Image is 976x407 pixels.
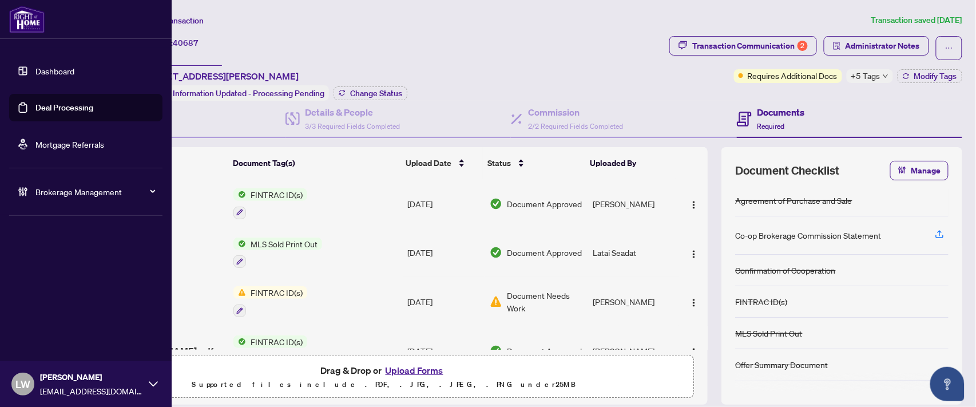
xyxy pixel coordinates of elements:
[233,335,246,348] img: Status Icon
[735,295,787,308] div: FINTRAC ID(s)
[798,41,808,51] div: 2
[735,358,828,371] div: Offer Summary Document
[9,6,45,33] img: logo
[246,188,307,201] span: FINTRAC ID(s)
[833,42,841,50] span: solution
[911,161,941,180] span: Manage
[246,238,322,250] span: MLS Sold Print Out
[382,363,447,378] button: Upload Forms
[403,277,486,326] td: [DATE]
[35,185,154,198] span: Brokerage Management
[588,179,679,228] td: [PERSON_NAME]
[74,356,693,398] span: Drag & Drop orUpload FormsSupported files include .PDF, .JPG, .JPEG, .PNG under25MB
[588,277,679,326] td: [PERSON_NAME]
[406,157,451,169] span: Upload Date
[507,246,582,259] span: Document Approved
[142,69,299,83] span: [STREET_ADDRESS][PERSON_NAME]
[685,243,703,262] button: Logo
[15,376,30,392] span: LW
[528,122,623,131] span: 2/2 Required Fields Completed
[490,197,502,210] img: Document Status
[233,188,246,201] img: Status Icon
[689,200,699,210] img: Logo
[735,229,881,242] div: Co-op Brokerage Commission Statement
[350,89,402,97] span: Change Status
[685,195,703,213] button: Logo
[528,105,623,119] h4: Commission
[403,228,486,278] td: [DATE]
[246,286,307,299] span: FINTRAC ID(s)
[689,250,699,259] img: Logo
[233,238,322,268] button: Status IconMLS Sold Print Out
[871,14,962,27] article: Transaction saved [DATE]
[228,147,401,179] th: Document Tag(s)
[81,378,687,392] p: Supported files include .PDF, .JPG, .JPEG, .PNG under 25 MB
[757,122,785,131] span: Required
[890,161,949,180] button: Manage
[846,37,920,55] span: Administrator Notes
[490,295,502,308] img: Document Status
[483,147,585,179] th: Status
[233,335,307,366] button: Status IconFINTRAC ID(s)
[588,326,679,376] td: [PERSON_NAME]
[173,38,199,48] span: 40687
[851,69,880,82] span: +5 Tags
[490,246,502,259] img: Document Status
[945,44,953,52] span: ellipsis
[401,147,483,179] th: Upload Date
[898,69,962,83] button: Modify Tags
[689,298,699,307] img: Logo
[914,72,957,80] span: Modify Tags
[233,188,307,219] button: Status IconFINTRAC ID(s)
[669,36,817,56] button: Transaction Communication2
[757,105,805,119] h4: Documents
[930,367,965,401] button: Open asap
[748,69,838,82] span: Requires Additional Docs
[40,371,143,384] span: [PERSON_NAME]
[334,86,407,100] button: Change Status
[233,286,307,317] button: Status IconFINTRAC ID(s)
[507,289,584,314] span: Document Needs Work
[585,147,676,179] th: Uploaded By
[403,326,486,376] td: [DATE]
[173,88,324,98] span: Information Updated - Processing Pending
[507,345,582,357] span: Document Approved
[490,345,502,357] img: Document Status
[692,37,808,55] div: Transaction Communication
[306,122,400,131] span: 3/3 Required Fields Completed
[735,163,839,179] span: Document Checklist
[233,238,246,250] img: Status Icon
[507,197,582,210] span: Document Approved
[824,36,929,56] button: Administrator Notes
[487,157,511,169] span: Status
[142,85,329,101] div: Status:
[689,347,699,357] img: Logo
[35,139,104,149] a: Mortgage Referrals
[735,327,802,339] div: MLS Sold Print Out
[321,363,447,378] span: Drag & Drop or
[735,194,852,207] div: Agreement of Purchase and Sale
[883,73,888,79] span: down
[403,179,486,228] td: [DATE]
[246,335,307,348] span: FINTRAC ID(s)
[685,293,703,311] button: Logo
[35,102,93,113] a: Deal Processing
[142,15,204,26] span: View Transaction
[588,228,679,278] td: Latai Seadat
[40,385,143,397] span: [EMAIL_ADDRESS][DOMAIN_NAME]
[685,342,703,360] button: Logo
[233,286,246,299] img: Status Icon
[306,105,400,119] h4: Details & People
[35,66,74,76] a: Dashboard
[735,264,835,276] div: Confirmation of Cooperation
